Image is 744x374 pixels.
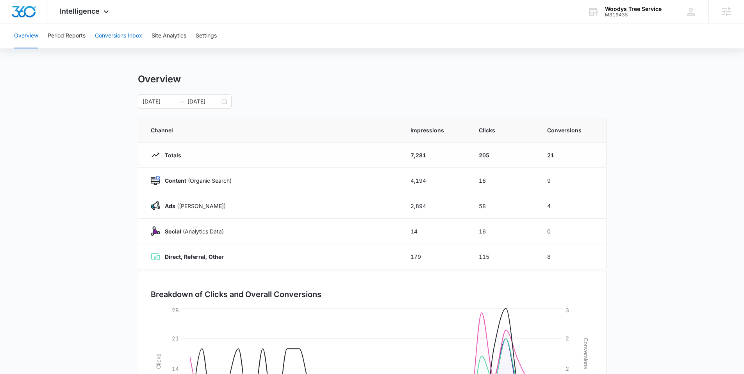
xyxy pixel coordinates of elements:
[172,335,179,342] tspan: 21
[583,338,589,369] tspan: Conversions
[165,177,186,184] strong: Content
[165,203,175,209] strong: Ads
[48,23,86,48] button: Period Reports
[160,202,226,210] p: ([PERSON_NAME])
[60,7,100,15] span: Intelligence
[95,23,142,48] button: Conversions Inbox
[151,176,160,185] img: Content
[152,23,186,48] button: Site Analytics
[538,168,606,193] td: 9
[605,6,662,12] div: account name
[165,253,224,260] strong: Direct, Referral, Other
[469,244,538,269] td: 115
[196,23,217,48] button: Settings
[160,227,224,235] p: (Analytics Data)
[538,142,606,168] td: 21
[410,126,460,134] span: Impressions
[566,335,569,342] tspan: 2
[401,168,469,193] td: 4,194
[401,193,469,219] td: 2,894
[172,365,179,372] tspan: 14
[187,97,220,106] input: End date
[14,23,38,48] button: Overview
[160,176,232,185] p: (Organic Search)
[172,307,179,313] tspan: 28
[151,289,321,300] h3: Breakdown of Clicks and Overall Conversions
[178,98,184,105] span: to
[155,354,161,369] tspan: Clicks
[151,126,392,134] span: Channel
[566,307,569,313] tspan: 3
[469,142,538,168] td: 205
[538,219,606,244] td: 0
[138,73,181,85] h1: Overview
[538,244,606,269] td: 8
[469,219,538,244] td: 16
[538,193,606,219] td: 4
[143,97,175,106] input: Start date
[401,142,469,168] td: 7,281
[401,244,469,269] td: 179
[160,151,181,159] p: Totals
[401,219,469,244] td: 14
[605,12,662,18] div: account id
[165,228,181,235] strong: Social
[566,365,569,372] tspan: 2
[151,201,160,210] img: Ads
[547,126,594,134] span: Conversions
[469,193,538,219] td: 58
[151,226,160,236] img: Social
[469,168,538,193] td: 16
[178,98,184,105] span: swap-right
[479,126,528,134] span: Clicks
